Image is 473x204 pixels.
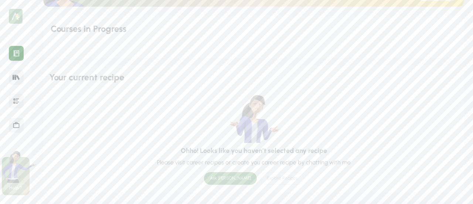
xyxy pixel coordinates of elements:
div: Please visit career recipes or create you career recipe by chatting with me [157,158,351,166]
div: Courses in Progress [51,23,457,35]
img: ada.1cda92cadded8029978b.png [2,150,39,183]
div: Ohho! Looks like you haven’t selected any recipe [181,147,327,155]
div: Help ? [9,185,22,191]
div: Ask [PERSON_NAME] [204,172,257,185]
div: Explore Recipes [261,172,304,185]
img: mini-logo.d7381ba1213a95610a3b.png [9,9,23,24]
img: no-recipe.fb5db7fb59ac93738bf2.png [219,92,288,143]
div: Your current recipe [49,71,458,83]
